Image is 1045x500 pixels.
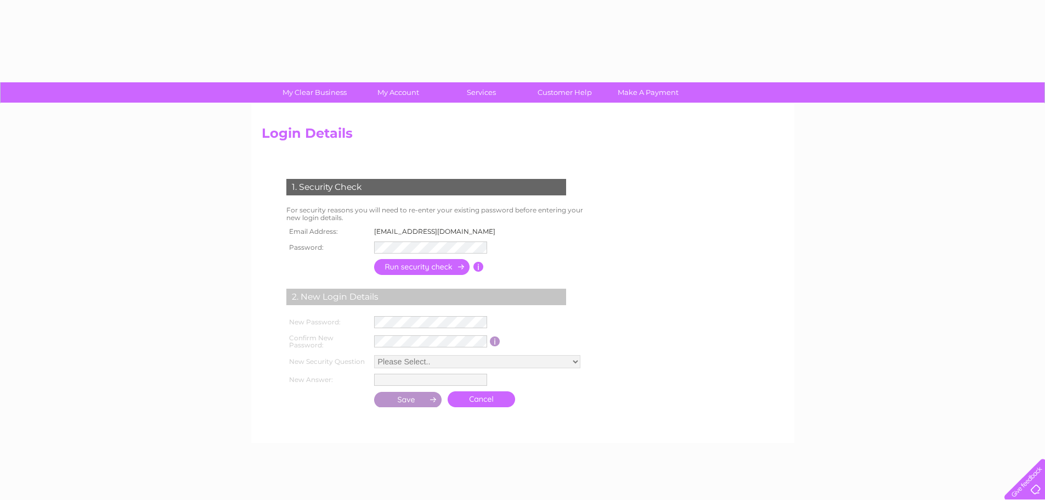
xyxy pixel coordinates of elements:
[519,82,610,103] a: Customer Help
[353,82,443,103] a: My Account
[284,224,371,239] th: Email Address:
[371,224,505,239] td: [EMAIL_ADDRESS][DOMAIN_NAME]
[286,289,566,305] div: 2. New Login Details
[284,313,371,331] th: New Password:
[284,352,371,371] th: New Security Question
[448,391,515,407] a: Cancel
[284,331,371,353] th: Confirm New Password:
[262,126,784,147] h2: Login Details
[284,239,371,256] th: Password:
[473,262,484,272] input: Information
[374,392,442,407] input: Submit
[284,371,371,389] th: New Answer:
[284,204,595,224] td: For security reasons you will need to re-enter your existing password before entering your new lo...
[603,82,693,103] a: Make A Payment
[436,82,527,103] a: Services
[286,179,566,195] div: 1. Security Check
[269,82,360,103] a: My Clear Business
[490,336,500,346] input: Information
